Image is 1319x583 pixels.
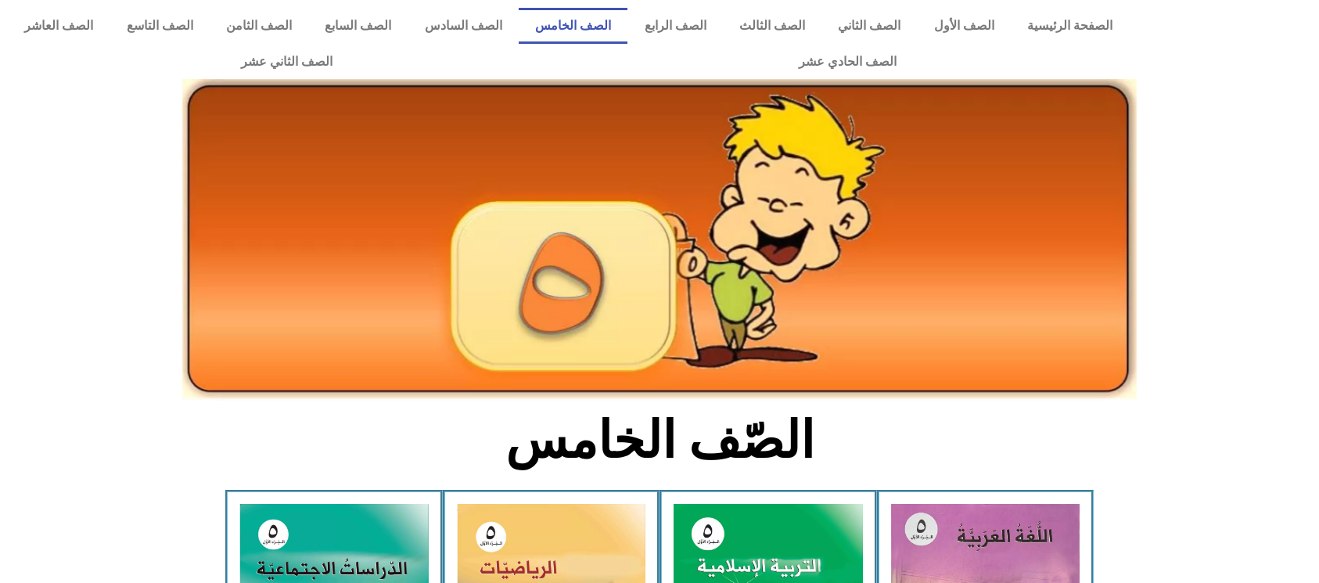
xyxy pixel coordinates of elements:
[821,8,917,44] a: الصف الثاني
[723,8,821,44] a: الصف الثالث
[566,44,1130,80] a: الصف الحادي عشر
[110,8,209,44] a: الصف التاسع
[8,44,566,80] a: الصف الثاني عشر
[1011,8,1129,44] a: الصفحة الرئيسية
[408,8,519,44] a: الصف السادس
[401,410,918,471] h2: الصّف الخامس
[8,8,110,44] a: الصف العاشر
[519,8,627,44] a: الصف الخامس
[627,8,722,44] a: الصف الرابع
[308,8,408,44] a: الصف السابع
[210,8,308,44] a: الصف الثامن
[918,8,1011,44] a: الصف الأول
